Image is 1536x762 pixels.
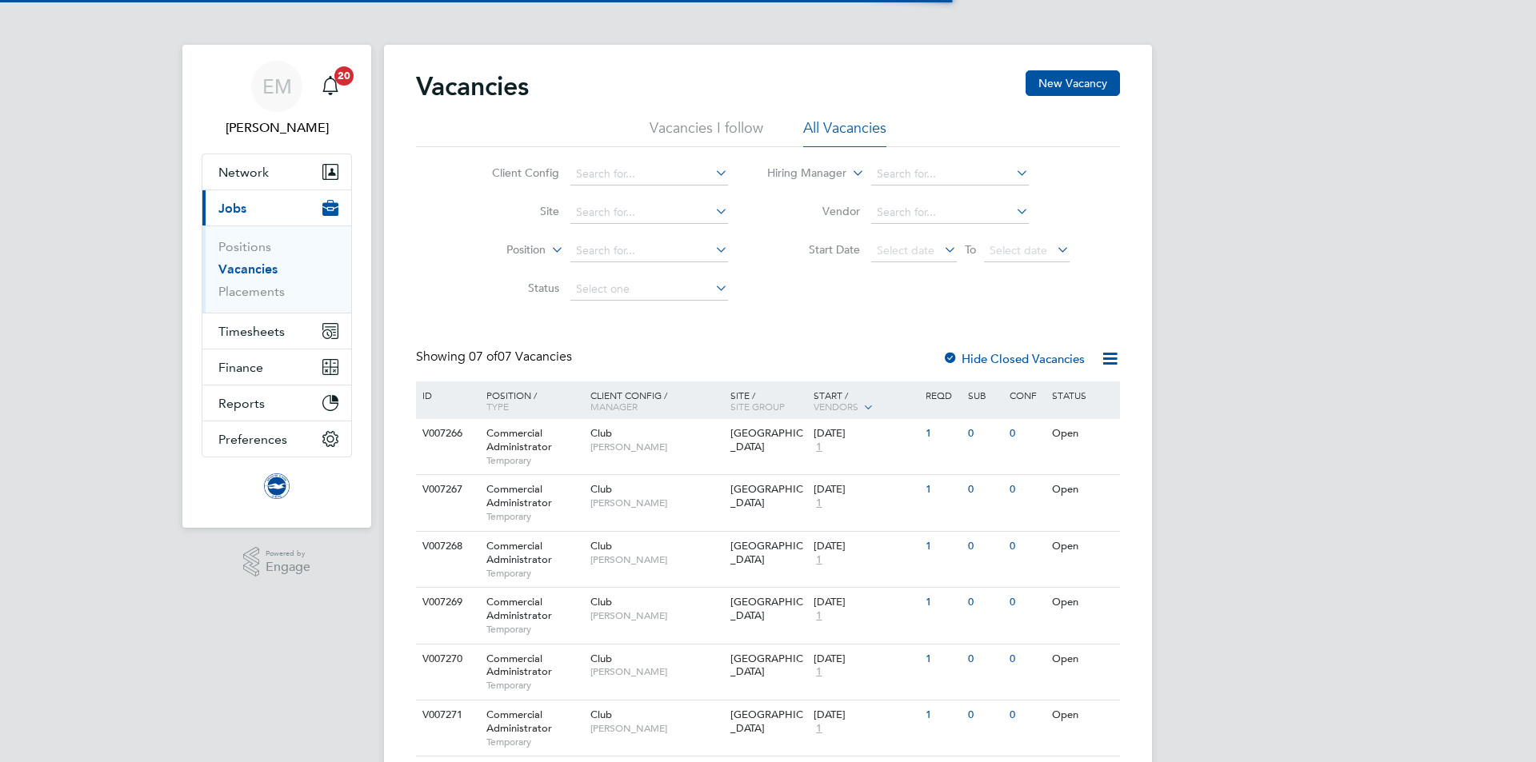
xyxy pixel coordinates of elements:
[486,623,582,636] span: Temporary
[469,349,572,365] span: 07 Vacancies
[814,722,824,736] span: 1
[202,190,351,225] button: Jobs
[964,700,1006,730] div: 0
[1006,644,1047,674] div: 0
[922,644,963,674] div: 1
[590,595,612,608] span: Club
[922,419,963,449] div: 1
[814,596,918,609] div: [DATE]
[218,360,263,375] span: Finance
[218,201,246,216] span: Jobs
[467,281,559,295] label: Status
[418,588,474,617] div: V007269
[454,242,546,258] label: Position
[486,652,552,679] span: Commercial Administrator
[334,66,354,86] span: 20
[1006,700,1047,730] div: 0
[590,665,722,678] span: [PERSON_NAME]
[754,166,846,182] label: Hiring Manager
[922,532,963,561] div: 1
[590,708,612,721] span: Club
[418,381,474,409] div: ID
[202,154,351,190] button: Network
[1048,644,1118,674] div: Open
[486,482,552,509] span: Commercial Administrator
[730,652,803,679] span: [GEOGRAPHIC_DATA]
[590,441,722,453] span: [PERSON_NAME]
[590,426,612,440] span: Club
[486,679,582,692] span: Temporary
[570,278,728,301] input: Select one
[1026,70,1120,96] button: New Vacancy
[814,708,918,722] div: [DATE]
[814,427,918,441] div: [DATE]
[590,539,612,553] span: Club
[814,652,918,666] div: [DATE]
[1006,532,1047,561] div: 0
[314,61,346,112] a: 20
[964,419,1006,449] div: 0
[218,432,287,447] span: Preferences
[202,385,351,421] button: Reports
[486,400,509,413] span: Type
[1006,588,1047,617] div: 0
[730,400,785,413] span: Site Group
[570,240,728,262] input: Search for...
[202,313,351,349] button: Timesheets
[960,239,981,260] span: To
[590,482,612,496] span: Club
[418,532,474,561] div: V007268
[467,204,559,218] label: Site
[218,396,265,411] span: Reports
[590,497,722,509] span: [PERSON_NAME]
[730,708,803,735] span: [GEOGRAPHIC_DATA]
[877,243,934,257] span: Select date
[418,644,474,674] div: V007270
[570,201,728,224] input: Search for...
[964,532,1006,561] div: 0
[964,475,1006,505] div: 0
[469,349,498,365] span: 07 of
[922,700,963,730] div: 1
[590,652,612,665] span: Club
[1006,419,1047,449] div: 0
[590,609,722,622] span: [PERSON_NAME]
[416,70,529,102] h2: Vacancies
[266,561,310,574] span: Engage
[218,261,278,277] a: Vacancies
[730,426,803,453] span: [GEOGRAPHIC_DATA]
[202,473,352,499] a: Go to home page
[590,553,722,566] span: [PERSON_NAME]
[814,497,824,510] span: 1
[486,539,552,566] span: Commercial Administrator
[586,381,726,420] div: Client Config /
[1006,381,1047,409] div: Conf
[964,381,1006,409] div: Sub
[814,400,858,413] span: Vendors
[486,454,582,467] span: Temporary
[266,547,310,561] span: Powered by
[871,201,1029,224] input: Search for...
[803,118,886,147] li: All Vacancies
[768,242,860,257] label: Start Date
[1048,532,1118,561] div: Open
[182,45,371,528] nav: Main navigation
[814,553,824,567] span: 1
[1048,475,1118,505] div: Open
[1048,588,1118,617] div: Open
[218,165,269,180] span: Network
[467,166,559,180] label: Client Config
[814,665,824,679] span: 1
[218,284,285,299] a: Placements
[964,644,1006,674] div: 0
[486,426,552,453] span: Commercial Administrator
[486,595,552,622] span: Commercial Administrator
[814,441,824,454] span: 1
[814,483,918,497] div: [DATE]
[942,351,1085,366] label: Hide Closed Vacancies
[570,163,728,186] input: Search for...
[964,588,1006,617] div: 0
[218,239,271,254] a: Positions
[590,400,638,413] span: Manager
[202,421,351,457] button: Preferences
